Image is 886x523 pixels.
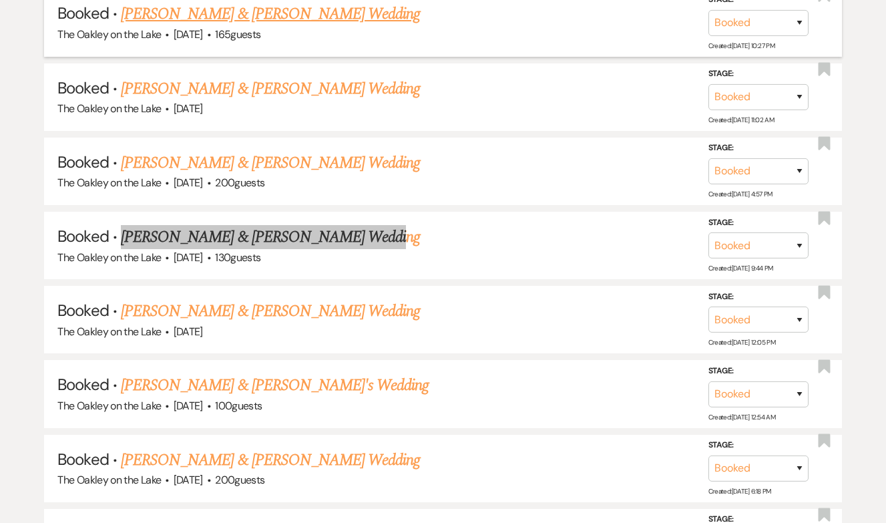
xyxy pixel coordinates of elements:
[57,3,108,23] span: Booked
[708,190,772,198] span: Created: [DATE] 4:57 PM
[121,299,420,323] a: [PERSON_NAME] & [PERSON_NAME] Wedding
[708,438,809,453] label: Stage:
[121,77,420,101] a: [PERSON_NAME] & [PERSON_NAME] Wedding
[121,225,420,249] a: [PERSON_NAME] & [PERSON_NAME] Wedding
[708,41,774,50] span: Created: [DATE] 10:27 PM
[57,250,161,265] span: The Oakley on the Lake
[57,325,161,339] span: The Oakley on the Lake
[215,176,264,190] span: 200 guests
[708,487,771,496] span: Created: [DATE] 6:18 PM
[121,151,420,175] a: [PERSON_NAME] & [PERSON_NAME] Wedding
[57,300,108,321] span: Booked
[174,250,203,265] span: [DATE]
[121,448,420,472] a: [PERSON_NAME] & [PERSON_NAME] Wedding
[708,412,775,421] span: Created: [DATE] 12:54 AM
[57,27,161,41] span: The Oakley on the Lake
[708,338,775,347] span: Created: [DATE] 12:05 PM
[57,399,161,413] span: The Oakley on the Lake
[174,102,203,116] span: [DATE]
[215,250,260,265] span: 130 guests
[57,152,108,172] span: Booked
[174,473,203,487] span: [DATE]
[57,226,108,246] span: Booked
[57,473,161,487] span: The Oakley on the Lake
[57,77,108,98] span: Booked
[708,264,773,273] span: Created: [DATE] 9:44 PM
[215,399,262,413] span: 100 guests
[708,290,809,305] label: Stage:
[708,215,809,230] label: Stage:
[174,27,203,41] span: [DATE]
[57,374,108,395] span: Booked
[174,399,203,413] span: [DATE]
[708,141,809,156] label: Stage:
[121,373,429,397] a: [PERSON_NAME] & [PERSON_NAME]'s Wedding
[121,2,420,26] a: [PERSON_NAME] & [PERSON_NAME] Wedding
[708,116,774,124] span: Created: [DATE] 11:02 AM
[57,449,108,470] span: Booked
[215,27,260,41] span: 165 guests
[708,364,809,379] label: Stage:
[215,473,264,487] span: 200 guests
[57,102,161,116] span: The Oakley on the Lake
[708,67,809,81] label: Stage:
[174,325,203,339] span: [DATE]
[57,176,161,190] span: The Oakley on the Lake
[174,176,203,190] span: [DATE]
